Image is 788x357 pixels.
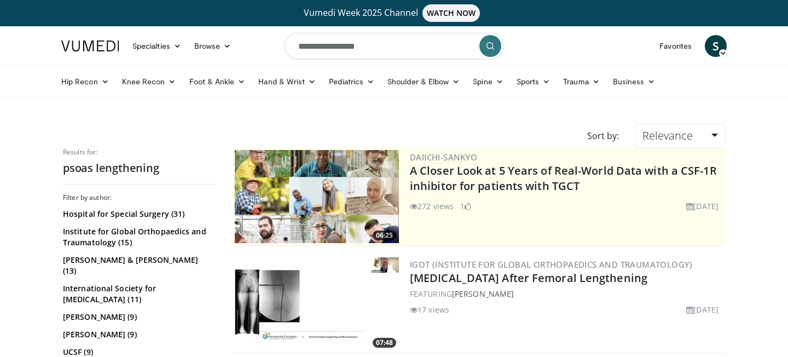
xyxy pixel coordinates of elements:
[410,259,693,270] a: IGOT (Institute for Global Orthopaedics and Traumatology)
[705,35,727,57] a: S
[686,200,719,212] li: [DATE]
[63,312,213,323] a: [PERSON_NAME] (9)
[510,71,557,93] a: Sports
[63,209,213,220] a: Hospital for Special Surgery (31)
[422,4,480,22] span: WATCH NOW
[410,200,454,212] li: 272 views
[373,231,396,240] span: 06:25
[63,255,213,277] a: [PERSON_NAME] & [PERSON_NAME] (13)
[235,257,399,350] img: f13deacb-1268-42a4-bf13-02936eac7f0d.300x170_q85_crop-smart_upscale.jpg
[381,71,466,93] a: Shoulder & Elbow
[63,329,213,340] a: [PERSON_NAME] (9)
[642,128,693,143] span: Relevance
[63,283,213,305] a: International Society for [MEDICAL_DATA] (11)
[373,338,396,348] span: 07:48
[410,270,647,285] a: [MEDICAL_DATA] After Femoral Lengthening
[235,150,399,243] a: 06:25
[410,288,723,300] div: FEATURING
[188,35,238,57] a: Browse
[285,33,503,59] input: Search topics, interventions
[183,71,252,93] a: Foot & Ankle
[235,150,399,243] img: 93c22cae-14d1-47f0-9e4a-a244e824b022.png.300x170_q85_crop-smart_upscale.jpg
[410,163,717,193] a: A Closer Look at 5 Years of Real-World Data with a CSF-1R inhibitor for patients with TGCT
[63,193,216,202] h3: Filter by author:
[460,200,471,212] li: 1
[63,226,213,248] a: Institute for Global Orthopaedics and Traumatology (15)
[252,71,322,93] a: Hand & Wrist
[126,35,188,57] a: Specialties
[579,124,627,148] div: Sort by:
[63,148,216,157] p: Results for:
[686,304,719,315] li: [DATE]
[557,71,606,93] a: Trauma
[63,4,725,22] a: Vumedi Week 2025 ChannelWATCH NOW
[322,71,381,93] a: Pediatrics
[606,71,662,93] a: Business
[235,257,399,350] a: 07:48
[63,161,216,175] h2: psoas lengthening
[452,289,514,299] a: [PERSON_NAME]
[61,41,119,51] img: VuMedi Logo
[115,71,183,93] a: Knee Recon
[466,71,509,93] a: Spine
[635,124,725,148] a: Relevance
[55,71,115,93] a: Hip Recon
[410,304,449,315] li: 17 views
[410,152,478,163] a: Daiichi-Sankyo
[653,35,698,57] a: Favorites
